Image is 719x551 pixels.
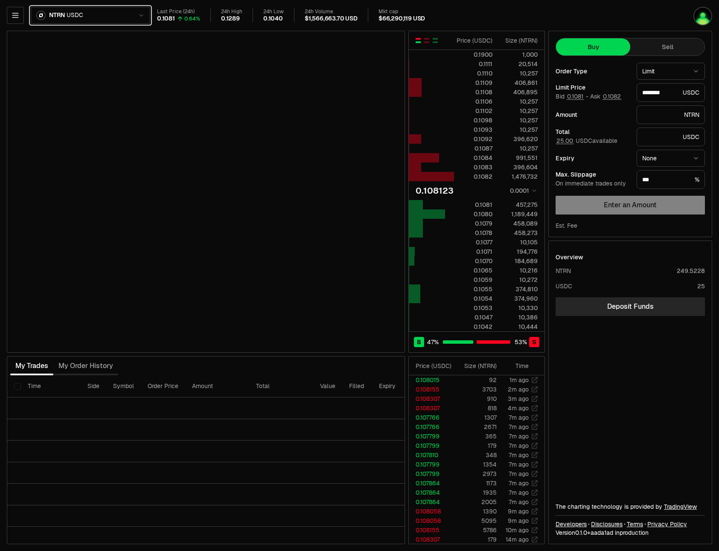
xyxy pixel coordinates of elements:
div: 406,861 [500,78,538,87]
div: 0.1098 [454,116,492,125]
div: Version 0.1.0 + in production [556,528,705,537]
div: 10,257 [500,69,538,78]
div: 0.1080 [454,210,492,218]
div: 10,444 [500,322,538,331]
div: 374,960 [500,294,538,303]
iframe: Financial Chart [7,31,405,352]
div: 0.1071 [454,247,492,256]
time: 10m ago [506,526,529,534]
div: Amount [556,112,630,118]
div: 25 [697,282,705,290]
div: 457,275 [500,200,538,209]
span: 47 % [427,338,439,346]
time: 7m ago [509,423,529,431]
th: Symbol [106,375,141,397]
div: 0.1106 [454,97,492,106]
div: 458,089 [500,219,538,228]
div: 0.1070 [454,257,492,265]
time: 14m ago [506,536,529,543]
div: 0.1093 [454,125,492,134]
button: Select all [14,383,21,390]
span: NTRN [49,12,65,19]
td: 0.108307 [409,394,455,403]
div: 0.1109 [454,78,492,87]
div: 1,000 [500,50,538,59]
div: 0.1110 [454,69,492,78]
div: Size ( NTRN ) [462,362,497,370]
div: 458,273 [500,229,538,237]
div: 10,257 [500,125,538,134]
div: 10,105 [500,238,538,246]
div: 0.1900 [454,50,492,59]
div: Max. Slippage [556,171,630,177]
button: 25.00 [556,137,574,144]
button: Show Buy Orders Only [432,37,439,44]
div: Expiry [556,155,630,161]
div: 0.1084 [454,154,492,162]
div: 20,514 [500,60,538,68]
div: 991,551 [500,154,538,162]
td: 0.107864 [409,488,455,497]
div: 10,257 [500,116,538,125]
td: 5095 [455,516,497,525]
button: Limit [637,63,705,80]
time: 3m ago [508,395,529,403]
td: 0.107864 [409,478,455,488]
img: neutron1 [694,8,711,25]
img: NTRN Logo [37,12,45,19]
div: 10,386 [500,313,538,322]
div: 0.1065 [454,266,492,275]
td: 348 [455,450,497,460]
span: USDC available [556,137,617,145]
div: 374,810 [500,285,538,293]
div: % [637,170,705,189]
th: Time [21,375,81,397]
td: 0.108058 [409,516,455,525]
td: 179 [455,441,497,450]
div: Size ( NTRN ) [500,36,538,45]
span: USDC [67,12,83,19]
div: NTRN [556,267,571,275]
td: 1307 [455,413,497,422]
td: 92 [455,375,497,385]
div: The charting technology is provided by [556,502,705,511]
div: 396,604 [500,163,538,171]
div: Est. Fee [556,221,577,230]
th: Filled [342,375,372,397]
div: 10,257 [500,107,538,115]
td: 5786 [455,525,497,535]
th: Side [81,375,106,397]
div: 24h High [221,9,242,15]
th: Amount [185,375,249,397]
td: 1173 [455,478,497,488]
button: Show Sell Orders Only [423,37,430,44]
div: 0.1108 [454,88,492,96]
span: S [532,338,536,346]
td: 0.108015 [409,375,455,385]
span: 53 % [515,338,527,346]
div: 0.1053 [454,304,492,312]
div: 10,330 [500,304,538,312]
button: Sell [630,38,704,55]
td: 179 [455,535,497,544]
button: Show Buy and Sell Orders [415,37,422,44]
div: 406,895 [500,88,538,96]
div: 0.1078 [454,229,492,237]
div: Last Price (24h) [157,9,200,15]
div: 0.1083 [454,163,492,171]
div: Order Type [556,68,630,74]
div: 1,189,449 [500,210,538,218]
button: My Trades [10,357,53,374]
th: Order Price [141,375,185,397]
div: 0.108123 [416,185,454,197]
button: My Order History [53,357,118,374]
td: 0.107799 [409,432,455,441]
div: 0.1059 [454,275,492,284]
div: Time [504,362,529,370]
a: Developers [556,520,587,528]
div: USDC [637,83,705,102]
button: 0.0001 [507,186,538,196]
th: Expiry [372,375,430,397]
div: Limit Price [556,84,630,90]
td: 818 [455,403,497,413]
